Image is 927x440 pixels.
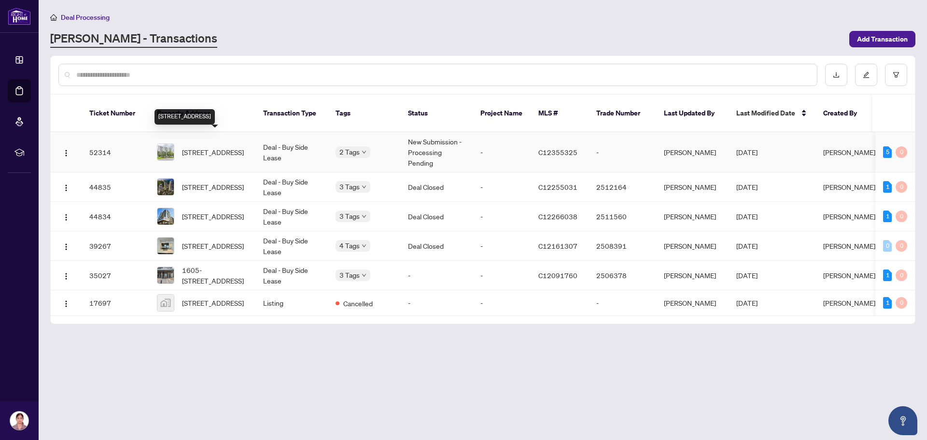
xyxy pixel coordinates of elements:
button: filter [885,64,907,86]
th: MLS # [531,95,589,132]
td: Deal Closed [400,202,473,231]
td: 52314 [82,132,149,172]
img: Logo [62,272,70,280]
span: [PERSON_NAME] [823,212,875,221]
div: 1 [883,211,892,222]
img: Logo [62,184,70,192]
td: 39267 [82,231,149,261]
img: thumbnail-img [157,144,174,160]
img: Logo [62,213,70,221]
button: Logo [58,268,74,283]
td: [PERSON_NAME] [656,132,729,172]
span: Last Modified Date [736,108,795,118]
span: 1605-[STREET_ADDRESS] [182,265,248,286]
img: thumbnail-img [157,208,174,225]
button: Logo [58,179,74,195]
span: C12266038 [538,212,577,221]
span: down [362,150,366,155]
td: 44834 [82,202,149,231]
td: - [473,132,531,172]
th: Status [400,95,473,132]
td: - [473,231,531,261]
span: C12091760 [538,271,577,280]
span: [DATE] [736,148,758,156]
span: down [362,185,366,189]
div: 0 [896,297,907,309]
span: 2 Tags [339,146,360,157]
button: Open asap [888,406,917,435]
td: Deal - Buy Side Lease [255,172,328,202]
button: Add Transaction [849,31,915,47]
span: edit [863,71,870,78]
td: 35027 [82,261,149,290]
td: New Submission - Processing Pending [400,132,473,172]
button: download [825,64,847,86]
img: thumbnail-img [157,267,174,284]
div: 0 [883,240,892,252]
span: 4 Tags [339,240,360,251]
span: [STREET_ADDRESS] [182,147,244,157]
div: 1 [883,297,892,309]
div: 0 [896,181,907,193]
span: Deal Processing [61,13,110,22]
span: home [50,14,57,21]
th: Trade Number [589,95,656,132]
th: Project Name [473,95,531,132]
button: Logo [58,295,74,311]
img: Profile Icon [10,412,28,430]
td: [PERSON_NAME] [656,290,729,316]
span: [DATE] [736,183,758,191]
button: Logo [58,144,74,160]
td: Deal - Buy Side Lease [255,202,328,231]
img: logo [8,7,31,25]
div: 1 [883,181,892,193]
td: 2511560 [589,202,656,231]
td: [PERSON_NAME] [656,172,729,202]
th: Last Updated By [656,95,729,132]
span: Add Transaction [857,31,908,47]
span: C12255031 [538,183,577,191]
td: 17697 [82,290,149,316]
img: Logo [62,243,70,251]
td: [PERSON_NAME] [656,231,729,261]
td: Deal Closed [400,231,473,261]
span: 3 Tags [339,181,360,192]
button: edit [855,64,877,86]
span: [DATE] [736,298,758,307]
span: [DATE] [736,212,758,221]
span: 3 Tags [339,211,360,222]
span: Cancelled [343,298,373,309]
div: 5 [883,146,892,158]
th: Tags [328,95,400,132]
th: Property Address [149,95,255,132]
span: C12161307 [538,241,577,250]
td: Deal - Buy Side Lease [255,261,328,290]
span: [STREET_ADDRESS] [182,182,244,192]
div: 0 [896,240,907,252]
span: down [362,243,366,248]
td: - [589,290,656,316]
td: [PERSON_NAME] [656,202,729,231]
td: 2512164 [589,172,656,202]
td: Deal - Buy Side Lease [255,132,328,172]
td: - [473,261,531,290]
img: thumbnail-img [157,179,174,195]
span: [STREET_ADDRESS] [182,241,244,251]
div: 0 [896,270,907,281]
td: - [400,290,473,316]
div: 0 [896,146,907,158]
span: download [833,71,840,78]
span: [STREET_ADDRESS] [182,211,244,222]
th: Transaction Type [255,95,328,132]
span: filter [893,71,899,78]
button: Logo [58,209,74,224]
td: - [589,132,656,172]
span: [PERSON_NAME] [823,241,875,250]
td: - [400,261,473,290]
td: Deal Closed [400,172,473,202]
th: Ticket Number [82,95,149,132]
span: 3 Tags [339,270,360,281]
img: thumbnail-img [157,295,174,311]
span: down [362,214,366,219]
button: Logo [58,238,74,254]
